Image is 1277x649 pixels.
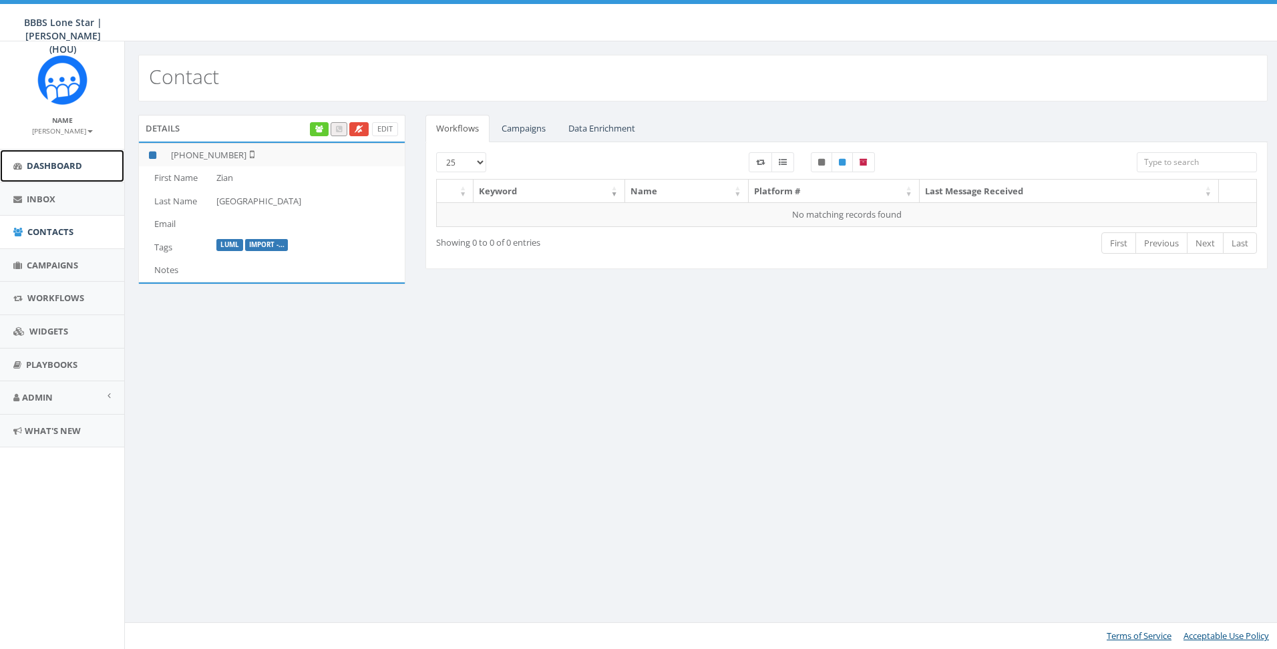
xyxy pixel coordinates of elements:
[1137,152,1257,172] input: Type to search
[749,180,920,203] th: Platform #: activate to sort column ascending
[52,116,73,125] small: Name
[1183,630,1269,642] a: Acceptable Use Policy
[29,325,68,337] span: Widgets
[811,152,832,172] label: Unpublished
[211,166,405,190] td: Zian
[336,124,342,134] span: Call this contact by routing a call through the phone number listed in your profile.
[32,126,93,136] small: [PERSON_NAME]
[1101,232,1136,254] a: First
[372,122,398,136] a: Edit
[149,65,219,87] h2: Contact
[32,124,93,136] a: [PERSON_NAME]
[436,231,766,249] div: Showing 0 to 0 of 0 entries
[832,152,853,172] label: Published
[139,190,211,213] td: Last Name
[24,16,102,55] span: BBBS Lone Star | [PERSON_NAME] (HOU)
[37,55,87,105] img: Rally_Corp_Icon_1.png
[27,193,55,205] span: Inbox
[1135,232,1188,254] a: Previous
[25,425,81,437] span: What's New
[27,259,78,271] span: Campaigns
[149,151,156,160] i: This phone number is subscribed and will receive texts.
[491,115,556,142] a: Campaigns
[27,226,73,238] span: Contacts
[852,152,875,172] label: Archived
[349,122,369,136] a: Opt Out Contact
[22,391,53,403] span: Admin
[625,180,749,203] th: Name: activate to sort column ascending
[771,152,794,172] label: Menu
[437,180,474,203] th: : activate to sort column ascending
[437,202,1257,226] td: No matching records found
[749,152,772,172] label: Workflow
[138,115,405,142] div: Details
[1187,232,1224,254] a: Next
[27,292,84,304] span: Workflows
[1223,232,1257,254] a: Last
[139,236,211,259] td: Tags
[1107,630,1171,642] a: Terms of Service
[139,258,211,282] td: Notes
[558,115,646,142] a: Data Enrichment
[216,239,243,251] label: LUML
[27,160,82,172] span: Dashboard
[211,190,405,213] td: [GEOGRAPHIC_DATA]
[425,115,490,142] a: Workflows
[920,180,1219,203] th: Last Message Received: activate to sort column ascending
[310,122,329,136] a: Enrich Contact
[474,180,625,203] th: Keyword: activate to sort column ascending
[245,239,289,251] label: Import - 09/10/2025
[139,212,211,236] td: Email
[246,149,254,160] i: Not Validated
[26,359,77,371] span: Playbooks
[166,143,405,166] td: [PHONE_NUMBER]
[139,166,211,190] td: First Name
